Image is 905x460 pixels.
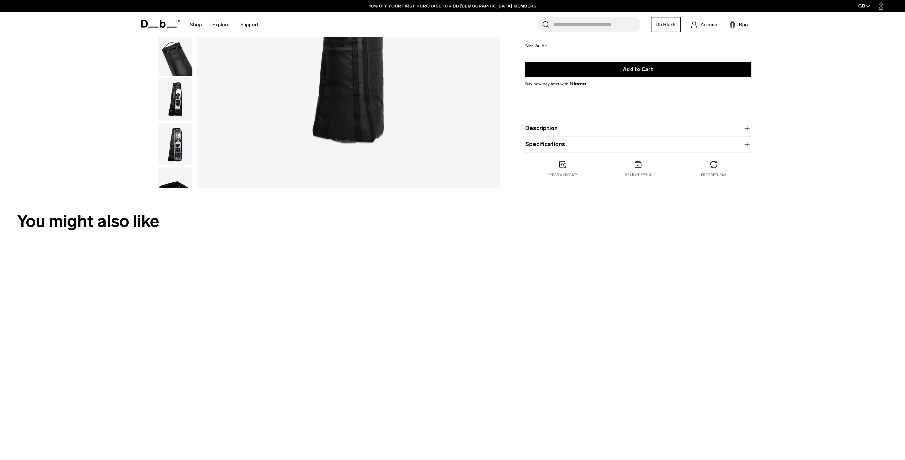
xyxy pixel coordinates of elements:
span: Buy now pay later with [525,81,586,87]
img: Snow_roller_pro_black_out_new_db2.png [158,123,192,165]
button: Description [525,124,751,133]
p: Free returns [701,172,726,177]
h2: You might also like [17,209,888,234]
span: Bag [739,21,748,28]
p: Free shipping [625,172,651,177]
button: Size Guide [525,44,547,49]
button: Snow_roller_pro_black_out_new_db4.png [158,167,193,210]
button: Specifications [525,140,751,149]
a: Account [691,20,719,29]
a: Support [240,12,259,37]
button: Add to Cart [525,62,751,77]
a: Explore [213,12,230,37]
button: Snow_roller_pro_black_out_new_db3.png [158,33,193,76]
a: Shop [190,12,202,37]
button: Snow_roller_pro_black_out_new_db2.png [158,122,193,166]
img: Snow_roller_pro_black_out_new_db3.png [158,33,192,76]
a: Db Black [651,17,681,32]
img: Snow_roller_pro_black_out_new_db5.png [158,78,192,121]
button: Snow_roller_pro_black_out_new_db5.png [158,78,193,121]
img: {"height" => 20, "alt" => "Klarna"} [570,82,586,85]
span: Account [701,21,719,28]
nav: Main Navigation [185,12,264,37]
button: Bag [730,20,748,29]
a: 10% OFF YOUR FIRST PURCHASE FOR DB [DEMOGRAPHIC_DATA] MEMBERS [369,3,536,9]
img: Snow_roller_pro_black_out_new_db4.png [158,167,192,210]
p: 2 year warranty [548,172,578,177]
